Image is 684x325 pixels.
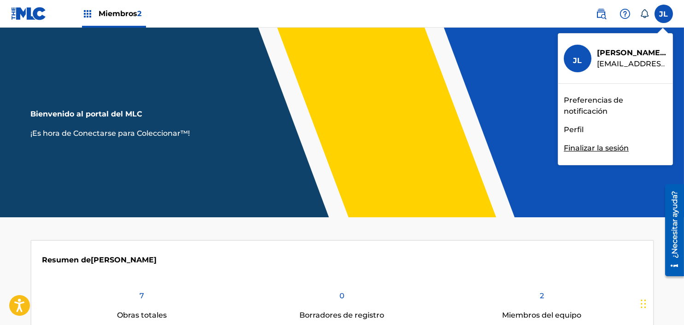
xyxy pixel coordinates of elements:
img: ayuda [620,8,631,19]
h4: ENMANUEL GARCÍA [42,252,157,266]
a: Perfil [564,124,584,135]
a: Preferencias de notificación [564,95,667,117]
font: Resumen de [42,255,91,264]
iframe: Centro de recursos [658,180,684,279]
div: Arrastrar [641,290,646,318]
font: Miembros [99,9,137,18]
a: Búsqueda pública [592,5,610,23]
font: ¡Es hora de Conectarse para Coleccionar™! [31,129,190,138]
p: Jean Carlos Lara [597,47,667,58]
p: jeancarlos-027@hotmail.es [597,58,667,70]
img: buscar [596,8,607,19]
img: Logotipo del MLC [11,7,47,20]
font: Perfil [564,125,584,134]
font: [PERSON_NAME] [91,255,157,264]
font: 7 [140,291,144,300]
font: Miembros del equipo [502,311,581,319]
iframe: Widget de chat [638,281,684,325]
font: Bienvenido al portal del MLC [31,110,143,118]
font: 2 [137,9,141,18]
font: Preferencias de notificación [564,96,623,116]
font: Obras totales [117,311,167,319]
font: JL [573,56,582,65]
font: Borradores de registro [299,311,384,319]
font: Finalizar la sesión [564,144,629,152]
font: 2 [540,291,544,300]
font: [PERSON_NAME] [597,48,663,57]
img: Principales titulares de derechos [82,8,93,19]
div: Menú de usuario [655,5,673,23]
font: 0 [339,291,345,300]
div: Notificaciones [640,9,649,18]
div: Ayuda [616,5,634,23]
